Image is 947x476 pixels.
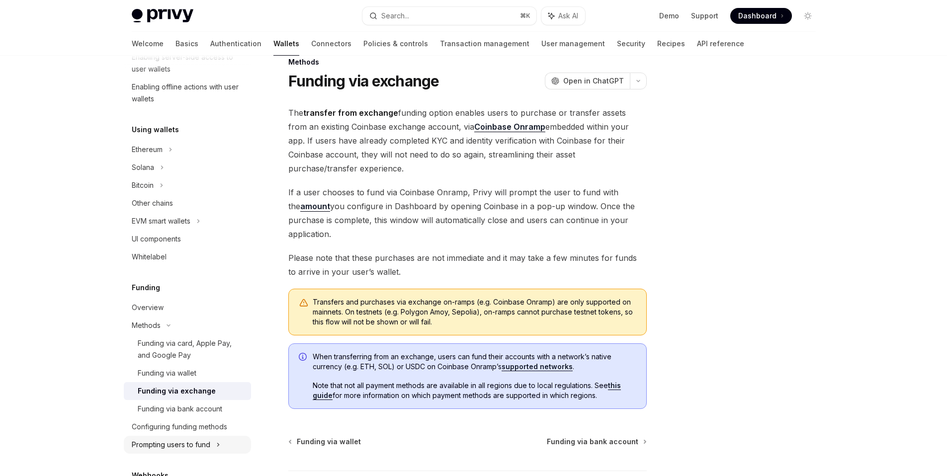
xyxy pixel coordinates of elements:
[730,8,792,24] a: Dashboard
[440,32,529,56] a: Transaction management
[124,194,251,212] a: Other chains
[132,233,181,245] div: UI components
[541,32,605,56] a: User management
[138,337,245,361] div: Funding via card, Apple Pay, and Google Pay
[124,418,251,436] a: Configuring funding methods
[558,11,578,21] span: Ask AI
[288,185,647,241] span: If a user chooses to fund via Coinbase Onramp, Privy will prompt the user to fund with the you co...
[313,381,621,400] a: this guide
[124,248,251,266] a: Whitelabel
[124,364,251,382] a: Funding via wallet
[691,11,718,21] a: Support
[175,32,198,56] a: Basics
[313,381,636,400] span: Note that not all payment methods are available in all regions due to local regulations. See for ...
[132,319,161,331] div: Methods
[138,385,216,397] div: Funding via exchange
[288,251,647,279] span: Please note that these purchases are not immediate and it may take a few minutes for funds to arr...
[132,179,154,191] div: Bitcoin
[132,81,245,105] div: Enabling offline actions with user wallets
[132,144,163,156] div: Ethereum
[289,437,361,447] a: Funding via wallet
[138,403,222,415] div: Funding via bank account
[132,9,193,23] img: light logo
[657,32,685,56] a: Recipes
[124,382,251,400] a: Funding via exchange
[210,32,261,56] a: Authentication
[563,76,624,86] span: Open in ChatGPT
[547,437,646,447] a: Funding via bank account
[502,362,573,371] a: supported networks
[800,8,816,24] button: Toggle dark mode
[124,299,251,317] a: Overview
[697,32,744,56] a: API reference
[659,11,679,21] a: Demo
[132,32,164,56] a: Welcome
[363,32,428,56] a: Policies & controls
[313,297,636,327] span: Transfers and purchases via exchange on-ramps (e.g. Coinbase Onramp) are only supported on mainne...
[520,12,530,20] span: ⌘ K
[541,7,585,25] button: Ask AI
[132,439,210,451] div: Prompting users to fund
[132,197,173,209] div: Other chains
[273,32,299,56] a: Wallets
[547,437,638,447] span: Funding via bank account
[474,122,545,132] a: Coinbase Onramp
[132,421,227,433] div: Configuring funding methods
[362,7,536,25] button: Search...⌘K
[303,108,398,118] strong: transfer from exchange
[738,11,776,21] span: Dashboard
[313,352,636,372] span: When transferring from an exchange, users can fund their accounts with a network’s native currenc...
[132,251,167,263] div: Whitelabel
[132,215,190,227] div: EVM smart wallets
[132,282,160,294] h5: Funding
[299,298,309,308] svg: Warning
[124,78,251,108] a: Enabling offline actions with user wallets
[297,437,361,447] span: Funding via wallet
[138,367,196,379] div: Funding via wallet
[311,32,351,56] a: Connectors
[124,230,251,248] a: UI components
[299,353,309,363] svg: Info
[300,201,330,212] a: amount
[132,161,154,173] div: Solana
[132,124,179,136] h5: Using wallets
[124,334,251,364] a: Funding via card, Apple Pay, and Google Pay
[288,57,647,67] div: Methods
[545,73,630,89] button: Open in ChatGPT
[132,302,164,314] div: Overview
[124,400,251,418] a: Funding via bank account
[617,32,645,56] a: Security
[288,106,647,175] span: The funding option enables users to purchase or transfer assets from an existing Coinbase exchang...
[288,72,439,90] h1: Funding via exchange
[381,10,409,22] div: Search...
